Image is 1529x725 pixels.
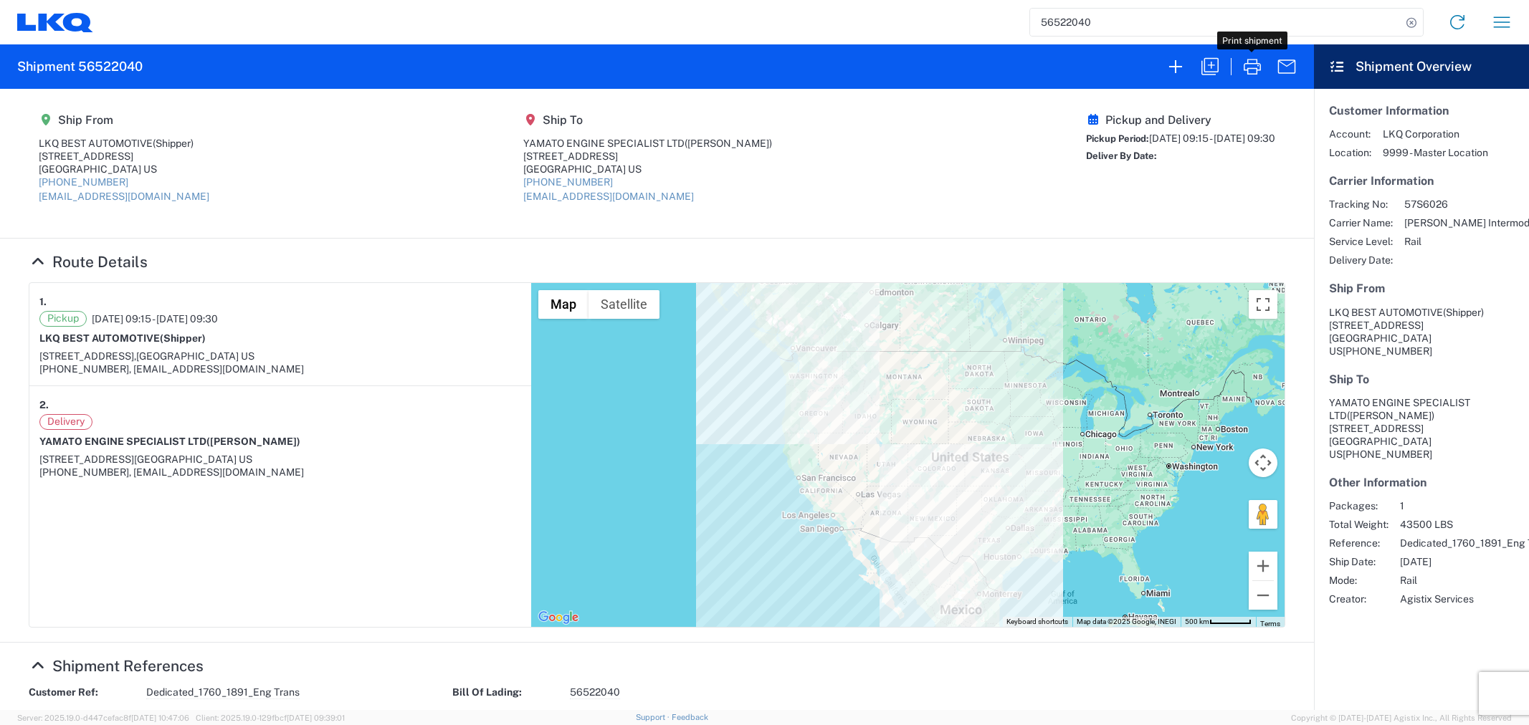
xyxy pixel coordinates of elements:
span: Carrier Name: [1329,216,1393,229]
div: LKQ BEST AUTOMOTIVE [39,137,209,150]
button: Map camera controls [1249,448,1277,477]
h5: Carrier Information [1329,174,1514,188]
strong: 2. [39,396,49,414]
span: Creator: [1329,592,1389,605]
div: [STREET_ADDRESS] [39,150,209,163]
span: Account: [1329,128,1371,140]
h5: Ship To [523,113,772,127]
a: [PHONE_NUMBER] [523,176,613,188]
span: Client: 2025.19.0-129fbcf [196,714,345,722]
strong: 1. [39,293,47,311]
span: Server: 2025.19.0-d447cefac8f [17,714,189,722]
span: Map data ©2025 Google, INEGI [1077,618,1176,625]
span: Deliver By Date: [1086,150,1157,161]
span: [DATE] 09:15 - [DATE] 09:30 [1149,133,1275,144]
a: Hide Details [29,657,204,675]
span: LKQ Corporation [1383,128,1488,140]
img: Google [535,608,582,627]
span: ([PERSON_NAME]) [1347,410,1434,421]
span: Copyright © [DATE]-[DATE] Agistix Inc., All Rights Reserved [1291,711,1512,724]
span: (Shipper) [160,332,206,344]
span: [DATE] 09:39:01 [287,714,345,722]
a: Support [636,713,672,721]
div: [GEOGRAPHIC_DATA] US [39,163,209,176]
button: Toggle fullscreen view [1249,290,1277,319]
span: [GEOGRAPHIC_DATA] US [136,350,254,362]
span: 9999 - Master Location [1383,146,1488,159]
div: [PHONE_NUMBER], [EMAIL_ADDRESS][DOMAIN_NAME] [39,362,521,375]
span: Pickup [39,311,87,327]
h5: Customer Information [1329,104,1514,117]
span: Mode: [1329,574,1389,587]
span: [DATE] 10:47:06 [131,714,189,722]
span: ([PERSON_NAME]) [685,138,772,149]
span: Location: [1329,146,1371,159]
a: [EMAIL_ADDRESS][DOMAIN_NAME] [39,191,209,202]
span: [GEOGRAPHIC_DATA] US [134,453,252,465]
header: Shipment Overview [1314,44,1529,89]
input: Shipment, tracking or reference number [1030,9,1401,36]
span: Packages: [1329,499,1389,512]
span: (Shipper) [1443,307,1484,318]
strong: Bill Of Lading: [452,686,560,699]
strong: Customer Ref: [29,686,136,699]
span: Service Level: [1329,235,1393,248]
button: Drag Pegman onto the map to open Street View [1249,500,1277,529]
span: Reference: [1329,537,1389,549]
a: [EMAIL_ADDRESS][DOMAIN_NAME] [523,191,694,202]
span: (Shipper) [153,138,194,149]
div: [PHONE_NUMBER], [EMAIL_ADDRESS][DOMAIN_NAME] [39,466,521,479]
button: Map Scale: 500 km per 55 pixels [1181,617,1256,627]
span: [DATE] 09:15 - [DATE] 09:30 [92,312,218,325]
span: YAMATO ENGINE SPECIALIST LTD [STREET_ADDRESS] [1329,397,1470,434]
a: Terms [1260,620,1280,628]
span: [PHONE_NUMBER] [1343,345,1432,357]
span: LKQ BEST AUTOMOTIVE [1329,307,1443,318]
address: [GEOGRAPHIC_DATA] US [1329,396,1514,461]
strong: YAMATO ENGINE SPECIALIST LTD [39,436,300,447]
h2: Shipment 56522040 [17,58,143,75]
span: [STREET_ADDRESS], [39,350,136,362]
button: Zoom in [1249,552,1277,580]
h5: Ship From [1329,282,1514,295]
span: [STREET_ADDRESS] [39,453,134,465]
span: 56522040 [570,686,620,699]
a: Feedback [672,713,708,721]
button: Zoom out [1249,581,1277,610]
span: Delivery Date: [1329,254,1393,267]
span: 500 km [1185,618,1209,625]
a: [PHONE_NUMBER] [39,176,128,188]
a: Open this area in Google Maps (opens a new window) [535,608,582,627]
button: Show street map [538,290,589,319]
span: Dedicated_1760_1891_Eng Trans [146,686,300,699]
span: [STREET_ADDRESS] [1329,320,1424,331]
span: Ship Date: [1329,555,1389,568]
h5: Ship To [1329,373,1514,386]
span: Tracking No: [1329,198,1393,211]
h5: Pickup and Delivery [1086,113,1275,127]
div: YAMATO ENGINE SPECIALIST LTD [523,137,772,150]
button: Keyboard shortcuts [1006,617,1068,627]
div: [STREET_ADDRESS] [523,150,772,163]
div: [GEOGRAPHIC_DATA] US [523,163,772,176]
h5: Other Information [1329,476,1514,489]
h5: Ship From [39,113,209,127]
strong: LKQ BEST AUTOMOTIVE [39,332,206,344]
span: Delivery [39,414,92,430]
button: Show satellite imagery [589,290,659,319]
address: [GEOGRAPHIC_DATA] US [1329,306,1514,357]
span: ([PERSON_NAME]) [206,436,300,447]
span: Pickup Period: [1086,133,1149,144]
span: Total Weight: [1329,518,1389,531]
span: [PHONE_NUMBER] [1343,448,1432,460]
a: Hide Details [29,253,148,271]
